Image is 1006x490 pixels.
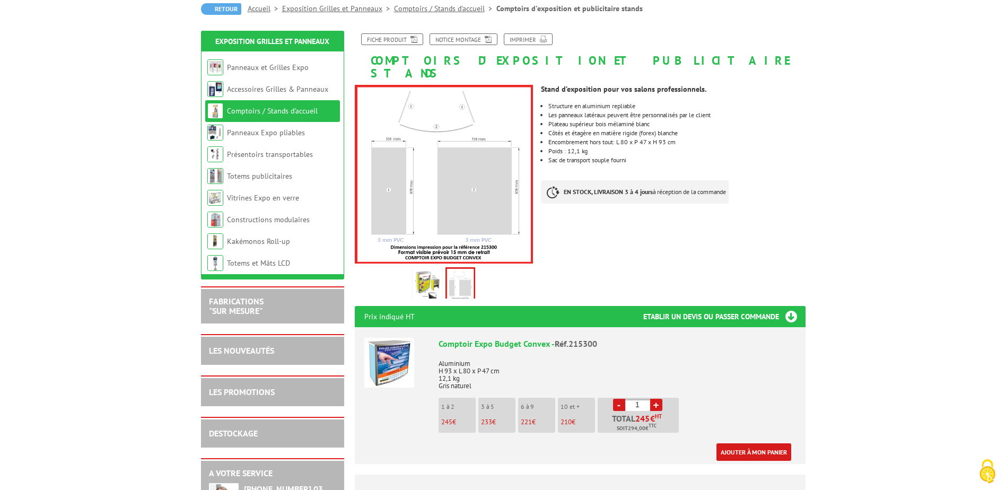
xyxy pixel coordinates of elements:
[207,103,223,119] img: Comptoirs / Stands d'accueil
[364,306,415,327] p: Prix indiqué HT
[617,424,657,433] span: Soit €
[227,215,310,224] a: Constructions modulaires
[564,188,653,196] strong: EN STOCK, LIVRAISON 3 à 4 jours
[364,338,414,388] img: Comptoir Expo Budget Convex
[227,106,318,116] a: Comptoirs / Stands d'accueil
[207,81,223,97] img: Accessoires Grilles & Panneaux
[207,146,223,162] img: Présentoirs transportables
[541,84,706,94] strong: Stand d’exposition pour vos salons professionnels.
[439,353,796,390] p: Aluminium H 93 x L 80 x P 47 cm 12,1 kg Gris naturel
[635,414,650,423] span: 245
[521,418,555,426] p: €
[248,4,282,13] a: Accueil
[561,403,595,410] p: 10 et +
[548,112,805,118] li: Les panneaux latéraux peuvent être personnalisés par le client
[347,33,813,80] h1: Comptoirs d'exposition et publicitaire stands
[207,168,223,184] img: Totems publicitaires
[227,171,292,181] a: Totems publicitaires
[561,418,595,426] p: €
[209,296,264,316] a: FABRICATIONS"Sur Mesure"
[548,121,805,127] li: Plateau supérieur bois mélaminé blanc
[555,338,597,349] span: Réf.215300
[227,258,290,268] a: Totems et Mâts LCD
[548,157,805,163] li: Sac de transport souple fourni
[441,403,476,410] p: 1 à 2
[415,269,440,302] img: comptoirs_et_pupitres_215300_1.jpg
[207,59,223,75] img: Panneaux et Grilles Expo
[650,414,655,423] span: €
[521,417,532,426] span: 221
[548,139,805,145] li: Encombrement hors tout: L 80 x P 47 x H 93 cm
[209,387,275,397] a: LES PROMOTIONS
[969,454,1006,490] button: Cookies (fenêtre modale)
[227,84,328,94] a: Accessoires Grilles & Panneaux
[628,424,645,433] span: 294,00
[600,414,679,433] p: Total
[209,469,336,478] h2: A votre service
[361,33,423,45] a: Fiche produit
[447,268,474,301] img: 215300_-_shemas_v3.jpg
[355,85,533,264] img: 215300_-_shemas_v3.jpg
[227,193,299,203] a: Vitrines Expo en verre
[655,413,662,420] sup: HT
[430,33,497,45] a: Notice Montage
[521,403,555,410] p: 6 à 9
[207,212,223,227] img: Constructions modulaires
[441,417,452,426] span: 245
[974,458,1001,485] img: Cookies (fenêtre modale)
[207,233,223,249] img: Kakémonos Roll-up
[481,417,492,426] span: 233
[207,125,223,141] img: Panneaux Expo pliables
[207,190,223,206] img: Vitrines Expo en verre
[548,130,805,136] li: Côtés et étagère en matière rigide (forex) blanche
[394,4,496,13] a: Comptoirs / Stands d'accueil
[227,63,309,72] a: Panneaux et Grilles Expo
[649,423,657,428] sup: TTC
[207,255,223,271] img: Totems et Mâts LCD
[496,3,643,14] li: Comptoirs d'exposition et publicitaire stands
[548,103,805,109] li: Structure en aluminium repliable
[716,443,791,461] a: Ajouter à mon panier
[504,33,553,45] a: Imprimer
[227,150,313,159] a: Présentoirs transportables
[613,399,625,411] a: -
[215,37,329,46] a: Exposition Grilles et Panneaux
[209,428,258,439] a: DESTOCKAGE
[282,4,394,13] a: Exposition Grilles et Panneaux
[227,128,305,137] a: Panneaux Expo pliables
[643,306,806,327] h3: Etablir un devis ou passer commande
[541,180,729,204] p: à réception de la commande
[201,3,241,15] a: Retour
[481,403,515,410] p: 3 à 5
[439,338,796,350] div: Comptoir Expo Budget Convex -
[227,237,290,246] a: Kakémonos Roll-up
[209,345,274,356] a: LES NOUVEAUTÉS
[548,148,805,154] li: Poids : 12,1 kg
[481,418,515,426] p: €
[561,417,572,426] span: 210
[650,399,662,411] a: +
[441,418,476,426] p: €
